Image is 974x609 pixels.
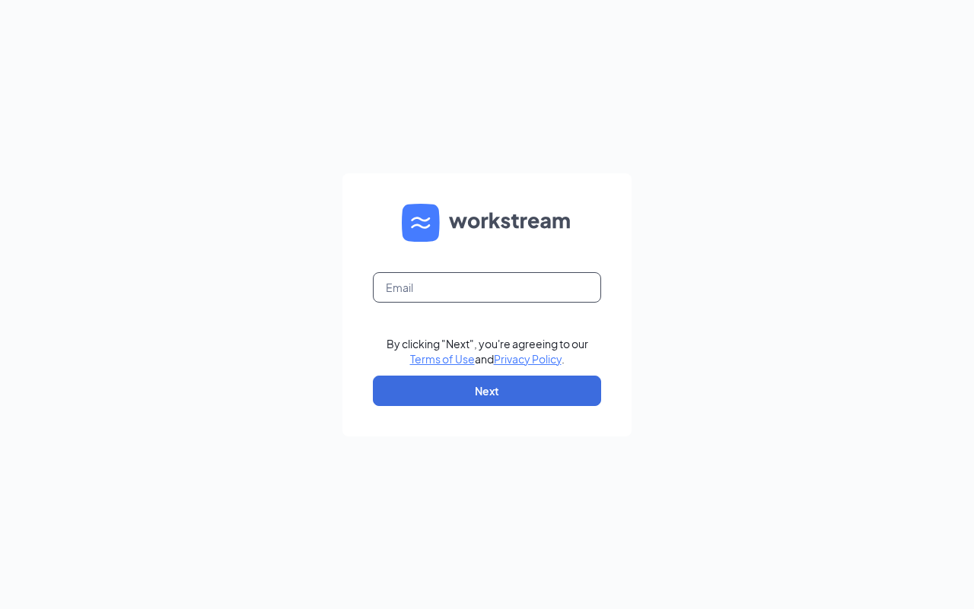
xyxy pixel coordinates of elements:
img: WS logo and Workstream text [402,204,572,242]
button: Next [373,376,601,406]
a: Terms of Use [410,352,475,366]
input: Email [373,272,601,303]
div: By clicking "Next", you're agreeing to our and . [387,336,588,366]
a: Privacy Policy [494,352,562,366]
